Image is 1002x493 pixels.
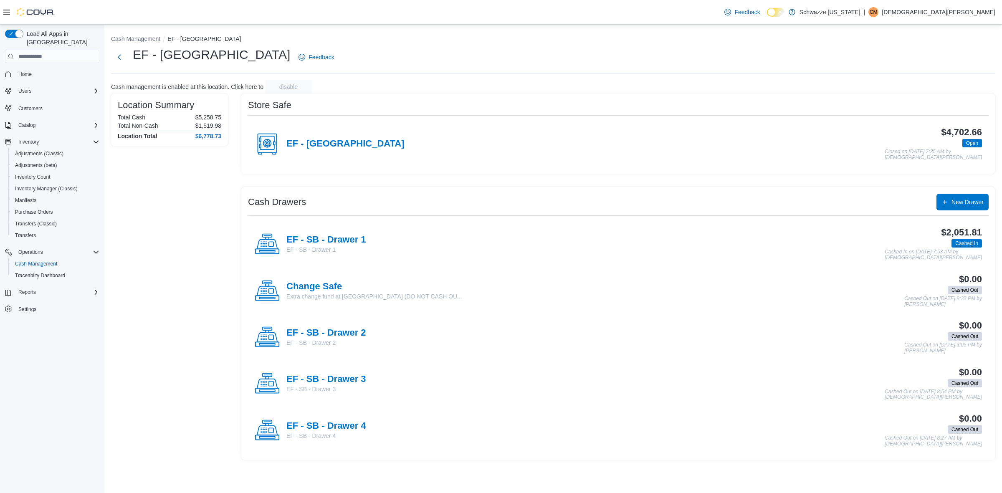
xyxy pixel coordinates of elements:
[18,249,43,255] span: Operations
[767,8,784,17] input: Dark Mode
[870,7,878,17] span: CM
[12,207,56,217] a: Purchase Orders
[286,235,366,245] h4: EF - SB - Drawer 1
[5,65,99,337] nav: Complex example
[885,435,982,447] p: Cashed Out on [DATE] 8:27 AM by [DEMOGRAPHIC_DATA][PERSON_NAME]
[286,139,405,149] h4: EF - [GEOGRAPHIC_DATA]
[951,379,978,387] span: Cashed Out
[2,68,103,80] button: Home
[286,292,462,301] p: Extra change fund at [GEOGRAPHIC_DATA] (DO NOT CASH OU...
[959,367,982,377] h3: $0.00
[2,303,103,315] button: Settings
[15,137,42,147] button: Inventory
[286,374,366,385] h4: EF - SB - Drawer 3
[948,332,982,341] span: Cashed Out
[248,100,291,110] h3: Store Safe
[904,342,982,354] p: Cashed Out on [DATE] 3:05 PM by [PERSON_NAME]
[18,122,35,129] span: Catalog
[8,159,103,171] button: Adjustments (beta)
[133,46,290,63] h1: EF - [GEOGRAPHIC_DATA]
[18,105,43,112] span: Customers
[118,133,157,139] h4: Location Total
[286,245,366,254] p: EF - SB - Drawer 1
[12,219,99,229] span: Transfers (Classic)
[955,240,978,247] span: Cashed In
[941,228,982,238] h3: $2,051.81
[12,230,99,240] span: Transfers
[118,100,194,110] h3: Location Summary
[721,4,763,20] a: Feedback
[118,122,158,129] h6: Total Non-Cash
[8,230,103,241] button: Transfers
[2,85,103,97] button: Users
[12,219,60,229] a: Transfers (Classic)
[15,150,63,157] span: Adjustments (Classic)
[2,102,103,114] button: Customers
[195,133,221,139] h4: $6,778.73
[286,281,462,292] h4: Change Safe
[12,172,99,182] span: Inventory Count
[18,88,31,94] span: Users
[12,195,40,205] a: Manifests
[12,195,99,205] span: Manifests
[15,137,99,147] span: Inventory
[12,149,99,159] span: Adjustments (Classic)
[868,7,878,17] div: Christian Mueller
[15,304,99,314] span: Settings
[2,136,103,148] button: Inventory
[15,69,35,79] a: Home
[12,259,99,269] span: Cash Management
[8,148,103,159] button: Adjustments (Classic)
[948,286,982,294] span: Cashed Out
[951,286,978,294] span: Cashed Out
[885,249,982,260] p: Cashed In on [DATE] 7:53 AM by [DEMOGRAPHIC_DATA][PERSON_NAME]
[12,172,54,182] a: Inventory Count
[248,197,306,207] h3: Cash Drawers
[951,239,982,248] span: Cashed In
[195,122,221,129] p: $1,519.98
[309,53,334,61] span: Feedback
[23,30,99,46] span: Load All Apps in [GEOGRAPHIC_DATA]
[8,206,103,218] button: Purchase Orders
[8,218,103,230] button: Transfers (Classic)
[966,139,978,147] span: Open
[904,296,982,307] p: Cashed Out on [DATE] 9:22 PM by [PERSON_NAME]
[12,149,67,159] a: Adjustments (Classic)
[951,333,978,340] span: Cashed Out
[111,35,160,42] button: Cash Management
[885,389,982,400] p: Cashed Out on [DATE] 8:54 PM by [DEMOGRAPHIC_DATA][PERSON_NAME]
[265,80,312,94] button: disable
[12,184,99,194] span: Inventory Manager (Classic)
[15,247,99,257] span: Operations
[15,304,40,314] a: Settings
[279,83,298,91] span: disable
[286,328,366,339] h4: EF - SB - Drawer 2
[15,272,65,279] span: Traceabilty Dashboard
[286,385,366,393] p: EF - SB - Drawer 3
[15,103,99,113] span: Customers
[15,120,39,130] button: Catalog
[885,149,982,160] p: Closed on [DATE] 7:35 AM by [DEMOGRAPHIC_DATA][PERSON_NAME]
[15,247,46,257] button: Operations
[959,274,982,284] h3: $0.00
[111,35,995,45] nav: An example of EuiBreadcrumbs
[111,83,263,90] p: Cash management is enabled at this location. Click here to
[15,174,51,180] span: Inventory Count
[864,7,865,17] p: |
[12,271,99,281] span: Traceabilty Dashboard
[800,7,860,17] p: Schwazze [US_STATE]
[295,49,337,66] a: Feedback
[12,259,61,269] a: Cash Management
[286,339,366,347] p: EF - SB - Drawer 2
[167,35,241,42] button: EF - [GEOGRAPHIC_DATA]
[12,160,99,170] span: Adjustments (beta)
[286,432,366,440] p: EF - SB - Drawer 4
[962,139,982,147] span: Open
[12,184,81,194] a: Inventory Manager (Classic)
[8,171,103,183] button: Inventory Count
[959,414,982,424] h3: $0.00
[15,86,35,96] button: Users
[111,49,128,66] button: Next
[195,114,221,121] p: $5,258.75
